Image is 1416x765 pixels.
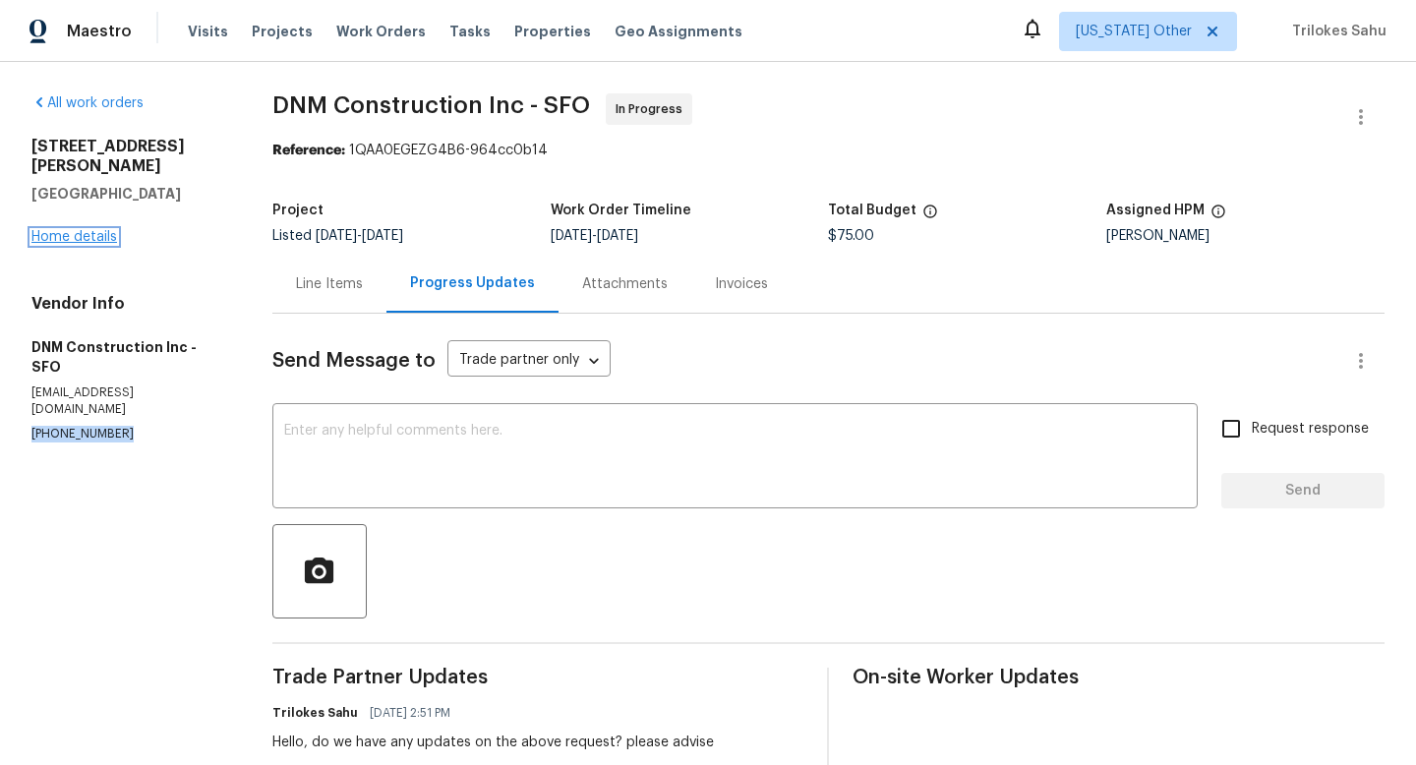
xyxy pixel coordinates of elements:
span: [DATE] [551,229,592,243]
b: Reference: [272,144,345,157]
div: Attachments [582,274,668,294]
h5: Total Budget [828,204,916,217]
p: [PHONE_NUMBER] [31,426,225,442]
div: Hello, do we have any updates on the above request? please advise [272,733,714,752]
span: Visits [188,22,228,41]
span: Request response [1252,419,1369,440]
h5: DNM Construction Inc - SFO [31,337,225,377]
span: - [316,229,403,243]
span: Work Orders [336,22,426,41]
h5: Assigned HPM [1106,204,1205,217]
span: - [551,229,638,243]
span: Properties [514,22,591,41]
span: [DATE] [316,229,357,243]
a: All work orders [31,96,144,110]
h4: Vendor Info [31,294,225,314]
span: Tasks [449,25,491,38]
div: Line Items [296,274,363,294]
span: $75.00 [828,229,874,243]
a: Home details [31,230,117,244]
span: Listed [272,229,403,243]
h5: [GEOGRAPHIC_DATA] [31,184,225,204]
span: The hpm assigned to this work order. [1210,204,1226,229]
span: In Progress [616,99,690,119]
span: Maestro [67,22,132,41]
div: Progress Updates [410,273,535,293]
span: Geo Assignments [615,22,742,41]
h2: [STREET_ADDRESS][PERSON_NAME] [31,137,225,176]
div: 1QAA0EGEZG4B6-964cc0b14 [272,141,1385,160]
span: [DATE] 2:51 PM [370,703,450,723]
span: [US_STATE] Other [1076,22,1192,41]
span: [DATE] [597,229,638,243]
span: Trilokes Sahu [1284,22,1386,41]
span: Projects [252,22,313,41]
p: [EMAIL_ADDRESS][DOMAIN_NAME] [31,384,225,418]
span: On-site Worker Updates [853,668,1385,687]
span: Trade Partner Updates [272,668,804,687]
h6: Trilokes Sahu [272,703,358,723]
span: DNM Construction Inc - SFO [272,93,590,117]
div: [PERSON_NAME] [1106,229,1385,243]
span: [DATE] [362,229,403,243]
h5: Work Order Timeline [551,204,691,217]
span: Send Message to [272,351,436,371]
div: Trade partner only [447,345,611,378]
span: The total cost of line items that have been proposed by Opendoor. This sum includes line items th... [922,204,938,229]
div: Invoices [715,274,768,294]
h5: Project [272,204,324,217]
